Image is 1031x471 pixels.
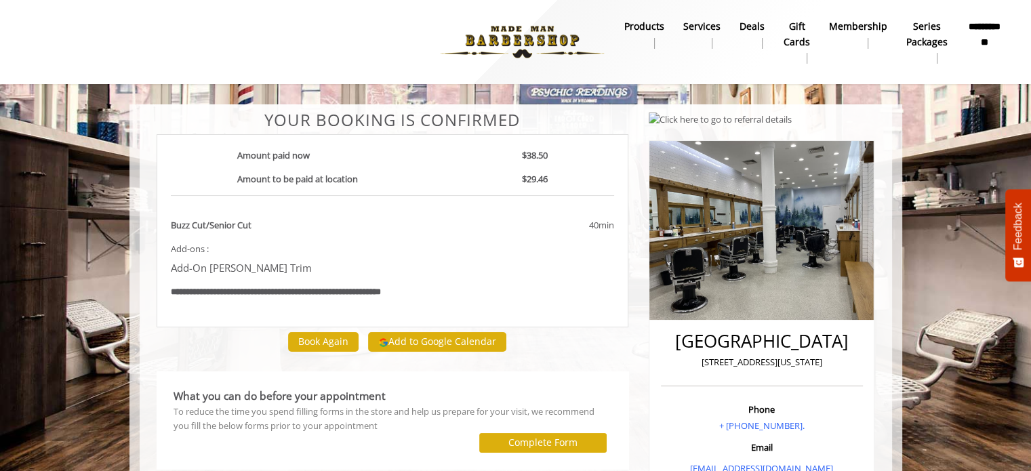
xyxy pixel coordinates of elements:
button: Complete Form [479,433,607,453]
p: [STREET_ADDRESS][US_STATE] [664,355,860,369]
span: Add-ons : [171,243,209,255]
b: Services [683,19,721,34]
img: Made Man Barbershop logo [429,5,615,79]
div: 40min [480,218,614,232]
h3: Email [664,443,860,452]
button: Book Again [288,332,359,352]
b: $29.46 [522,173,548,185]
b: products [624,19,664,34]
p: Add-On [PERSON_NAME] Trim [171,260,460,276]
b: Deals [740,19,765,34]
b: $38.50 [522,149,548,161]
b: Buzz Cut/Senior Cut [171,218,251,232]
a: Gift cardsgift cards [774,17,820,67]
b: Amount to be paid at location [237,173,358,185]
label: Complete Form [508,437,578,448]
a: DealsDeals [730,17,774,52]
button: Add to Google Calendar [368,332,506,352]
a: Series packagesSeries packages [897,17,957,67]
b: Amount paid now [237,149,310,161]
b: Membership [829,19,887,34]
b: Series packages [906,19,948,49]
a: ServicesServices [674,17,730,52]
a: Productsproducts [615,17,674,52]
center: Your Booking is confirmed [157,111,629,129]
h3: Phone [664,405,860,414]
b: gift cards [784,19,810,49]
a: + [PHONE_NUMBER]. [719,419,805,432]
button: Feedback - Show survey [1005,189,1031,281]
h2: [GEOGRAPHIC_DATA] [664,331,860,351]
span: Feedback [1012,203,1024,250]
b: What you can do before your appointment [174,388,386,403]
img: Click here to go to referral details [649,112,792,127]
div: To reduce the time you spend filling forms in the store and help us prepare for your visit, we re... [174,405,612,433]
a: MembershipMembership [820,17,897,52]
